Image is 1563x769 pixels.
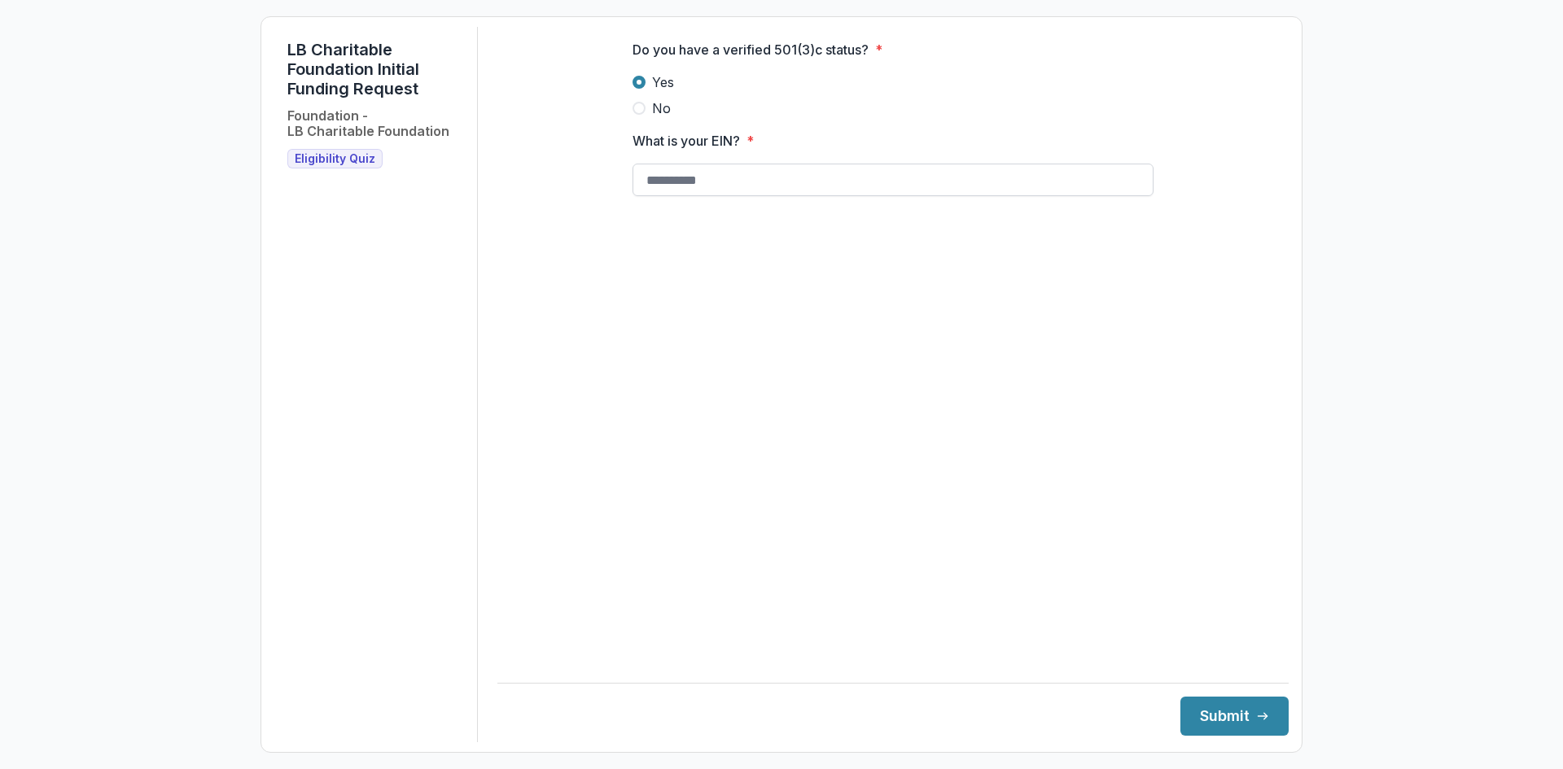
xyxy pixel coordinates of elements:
[287,108,449,139] h2: Foundation - LB Charitable Foundation
[1180,697,1289,736] button: Submit
[287,40,464,98] h1: LB Charitable Foundation Initial Funding Request
[652,72,674,92] span: Yes
[633,40,869,59] p: Do you have a verified 501(3)c status?
[295,152,375,166] span: Eligibility Quiz
[633,131,740,151] p: What is your EIN?
[652,98,671,118] span: No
